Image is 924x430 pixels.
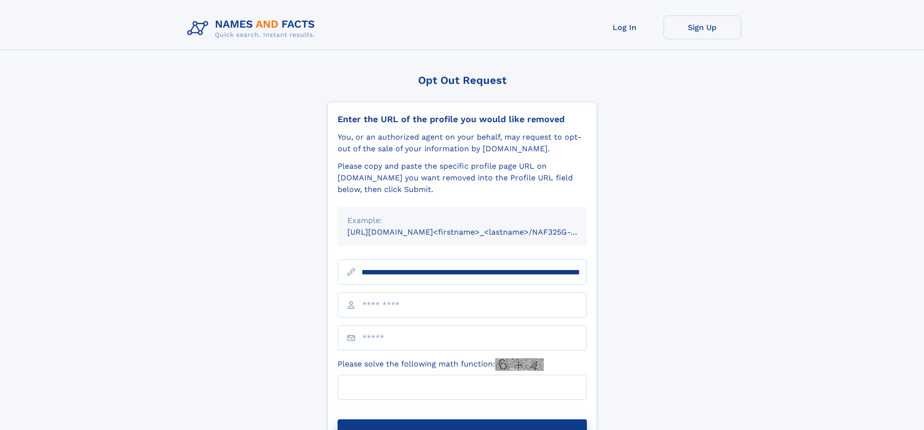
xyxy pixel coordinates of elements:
[338,114,587,125] div: Enter the URL of the profile you would like removed
[586,16,664,39] a: Log In
[338,131,587,155] div: You, or an authorized agent on your behalf, may request to opt-out of the sale of your informatio...
[347,215,577,226] div: Example:
[327,74,597,86] div: Opt Out Request
[347,227,605,237] small: [URL][DOMAIN_NAME]<firstname>_<lastname>/NAF325G-xxxxxxxx
[183,16,323,42] img: Logo Names and Facts
[338,358,544,371] label: Please solve the following math function:
[338,160,587,195] div: Please copy and paste the specific profile page URL on [DOMAIN_NAME] you want removed into the Pr...
[664,16,741,39] a: Sign Up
